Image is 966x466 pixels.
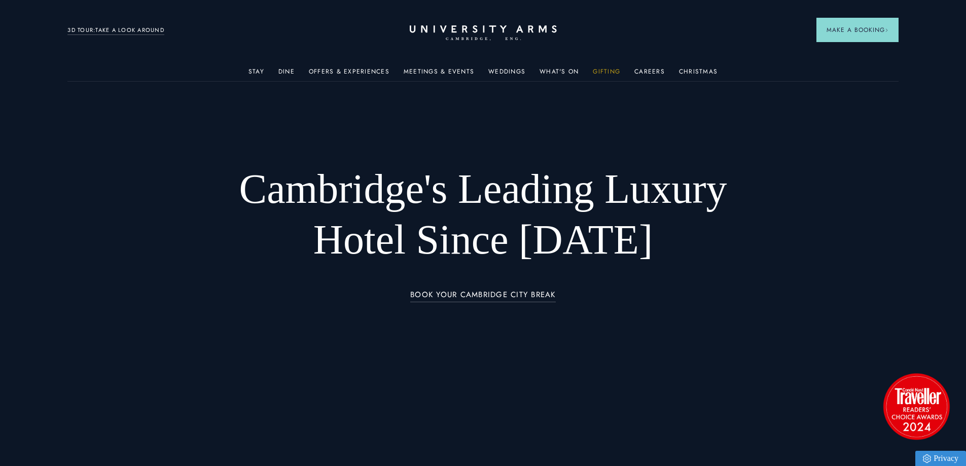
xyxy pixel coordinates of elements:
[278,68,295,81] a: Dine
[593,68,620,81] a: Gifting
[915,451,966,466] a: Privacy
[827,25,888,34] span: Make a Booking
[878,368,954,444] img: image-2524eff8f0c5d55edbf694693304c4387916dea5-1501x1501-png
[816,18,899,42] button: Make a BookingArrow icon
[679,68,718,81] a: Christmas
[885,28,888,32] img: Arrow icon
[67,26,164,35] a: 3D TOUR:TAKE A LOOK AROUND
[248,68,264,81] a: Stay
[634,68,665,81] a: Careers
[488,68,525,81] a: Weddings
[410,291,556,302] a: BOOK YOUR CAMBRIDGE CITY BREAK
[540,68,579,81] a: What's On
[410,25,557,41] a: Home
[404,68,474,81] a: Meetings & Events
[309,68,389,81] a: Offers & Experiences
[923,454,931,463] img: Privacy
[212,164,754,265] h1: Cambridge's Leading Luxury Hotel Since [DATE]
